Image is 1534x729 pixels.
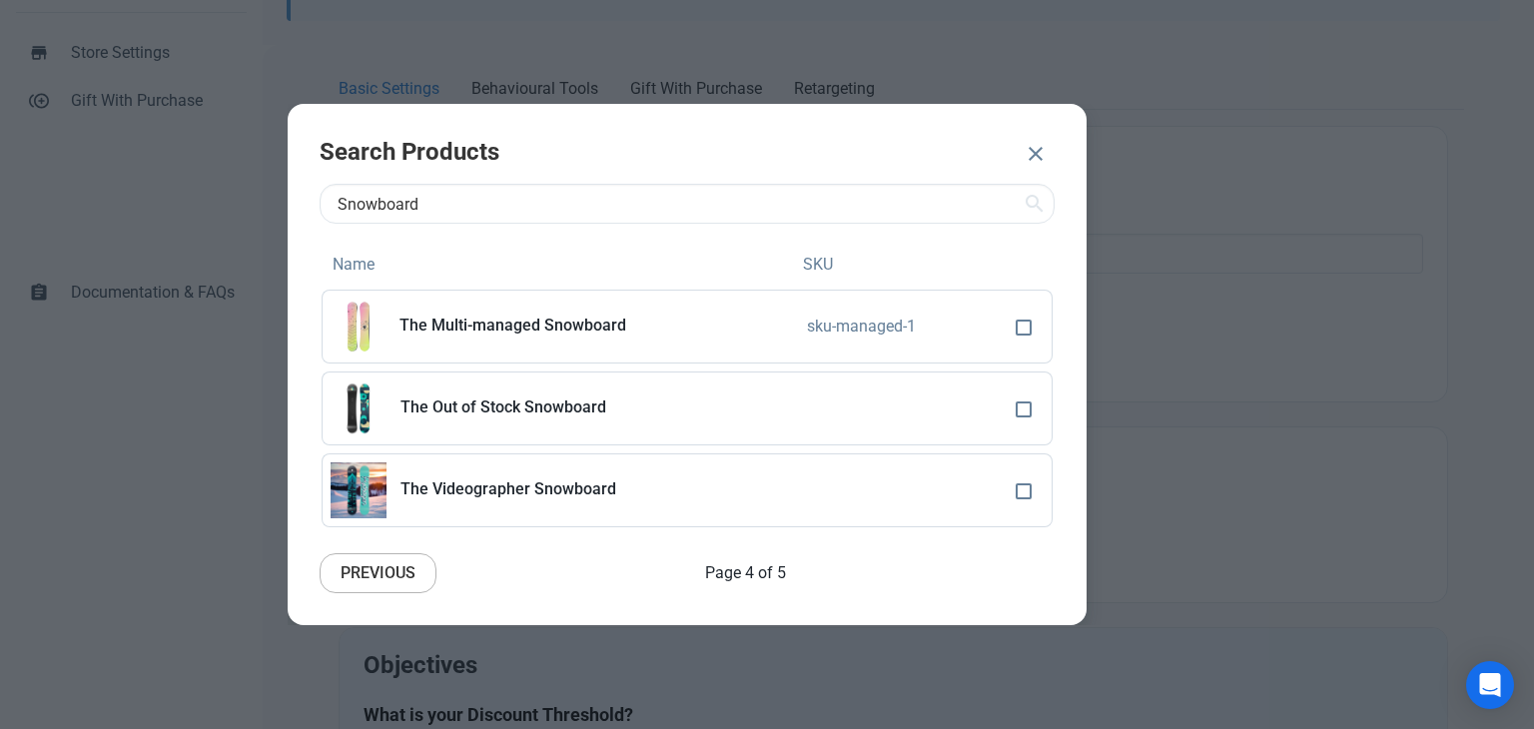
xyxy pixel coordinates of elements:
img: Product Thumbnail Image [331,380,386,436]
div: Page 4 of 5 [436,561,1055,585]
button: Previous [320,553,436,593]
p: The Multi-managed Snowboard [399,317,791,335]
p: The Videographer Snowboard [400,480,795,498]
span: SKU [803,253,833,277]
span: Previous [341,561,415,585]
div: Open Intercom Messenger [1466,661,1514,709]
img: Product Thumbnail Image [331,462,386,518]
span: Name [333,253,375,277]
h2: Search Products [320,136,1008,168]
p: The Out of Stock Snowboard [400,398,795,416]
img: Product Thumbnail Image [331,299,386,355]
input: Product, variants, etc... [320,184,1055,224]
span: sku-managed-1 [807,317,916,336]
